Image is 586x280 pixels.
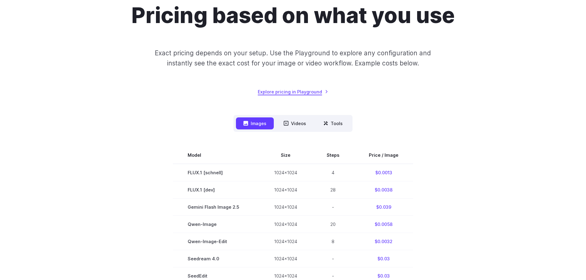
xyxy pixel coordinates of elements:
td: 8 [312,233,354,250]
td: $0.0038 [354,181,413,198]
td: 1024x1024 [259,233,312,250]
th: Price / Image [354,147,413,164]
button: Tools [316,117,350,129]
td: $0.03 [354,250,413,267]
td: FLUX.1 [schnell] [173,164,259,181]
td: $0.0058 [354,215,413,233]
td: 4 [312,164,354,181]
button: Images [236,117,274,129]
h1: Pricing based on what you use [131,2,455,28]
td: 28 [312,181,354,198]
td: Seedream 4.0 [173,250,259,267]
td: 1024x1024 [259,181,312,198]
td: $0.0013 [354,164,413,181]
td: - [312,198,354,215]
td: Qwen-Image-Edit [173,233,259,250]
td: $0.039 [354,198,413,215]
td: 1024x1024 [259,215,312,233]
a: Explore pricing in Playground [258,88,328,95]
td: 1024x1024 [259,198,312,215]
td: FLUX.1 [dev] [173,181,259,198]
td: 1024x1024 [259,250,312,267]
th: Model [173,147,259,164]
th: Size [259,147,312,164]
td: - [312,250,354,267]
td: Qwen-Image [173,215,259,233]
span: Gemini Flash Image 2.5 [188,203,245,211]
td: 1024x1024 [259,164,312,181]
td: 20 [312,215,354,233]
p: Exact pricing depends on your setup. Use the Playground to explore any configuration and instantl... [143,48,443,69]
th: Steps [312,147,354,164]
td: $0.0032 [354,233,413,250]
button: Videos [276,117,313,129]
